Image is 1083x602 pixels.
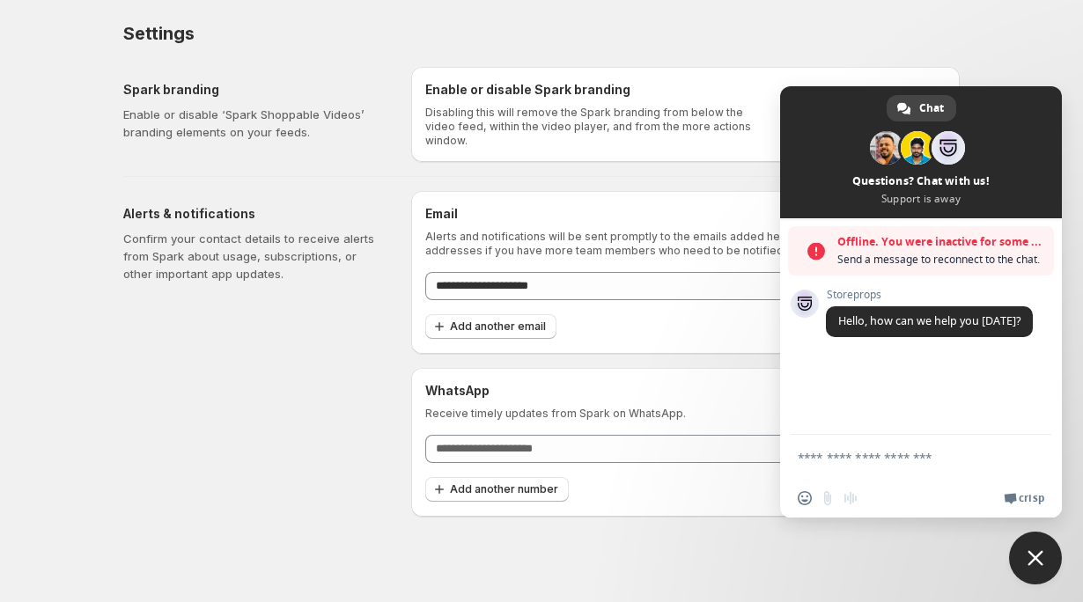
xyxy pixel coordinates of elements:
span: Offline. You were inactive for some time. [837,233,1045,251]
textarea: Compose your message... [798,435,1009,479]
h6: WhatsApp [425,382,946,400]
p: Receive timely updates from Spark on WhatsApp. [425,407,946,421]
span: Settings [123,23,194,44]
h6: Email [425,205,946,223]
span: Chat [919,95,944,121]
h5: Alerts & notifications [123,205,383,223]
span: Insert an emoji [798,491,812,505]
button: Add another email [425,314,556,339]
p: Confirm your contact details to receive alerts from Spark about usage, subscriptions, or other im... [123,230,383,283]
span: Crisp [1019,491,1044,505]
h6: Enable or disable Spark branding [425,81,763,99]
h5: Spark branding [123,81,383,99]
a: Close chat [1009,532,1062,584]
button: Add another number [425,477,569,502]
a: Chat [887,95,956,121]
span: Hello, how can we help you [DATE]? [838,313,1020,328]
span: Send a message to reconnect to the chat. [837,251,1045,268]
span: Add another email [450,319,546,334]
span: Storeprops [826,289,1033,301]
a: Crisp [1004,491,1044,505]
p: Alerts and notifications will be sent promptly to the emails added here. You can add multiple add... [425,230,946,258]
span: Add another number [450,482,558,496]
p: Enable or disable ‘Spark Shoppable Videos’ branding elements on your feeds. [123,106,383,141]
p: Disabling this will remove the Spark branding from below the video feed, within the video player,... [425,106,763,148]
